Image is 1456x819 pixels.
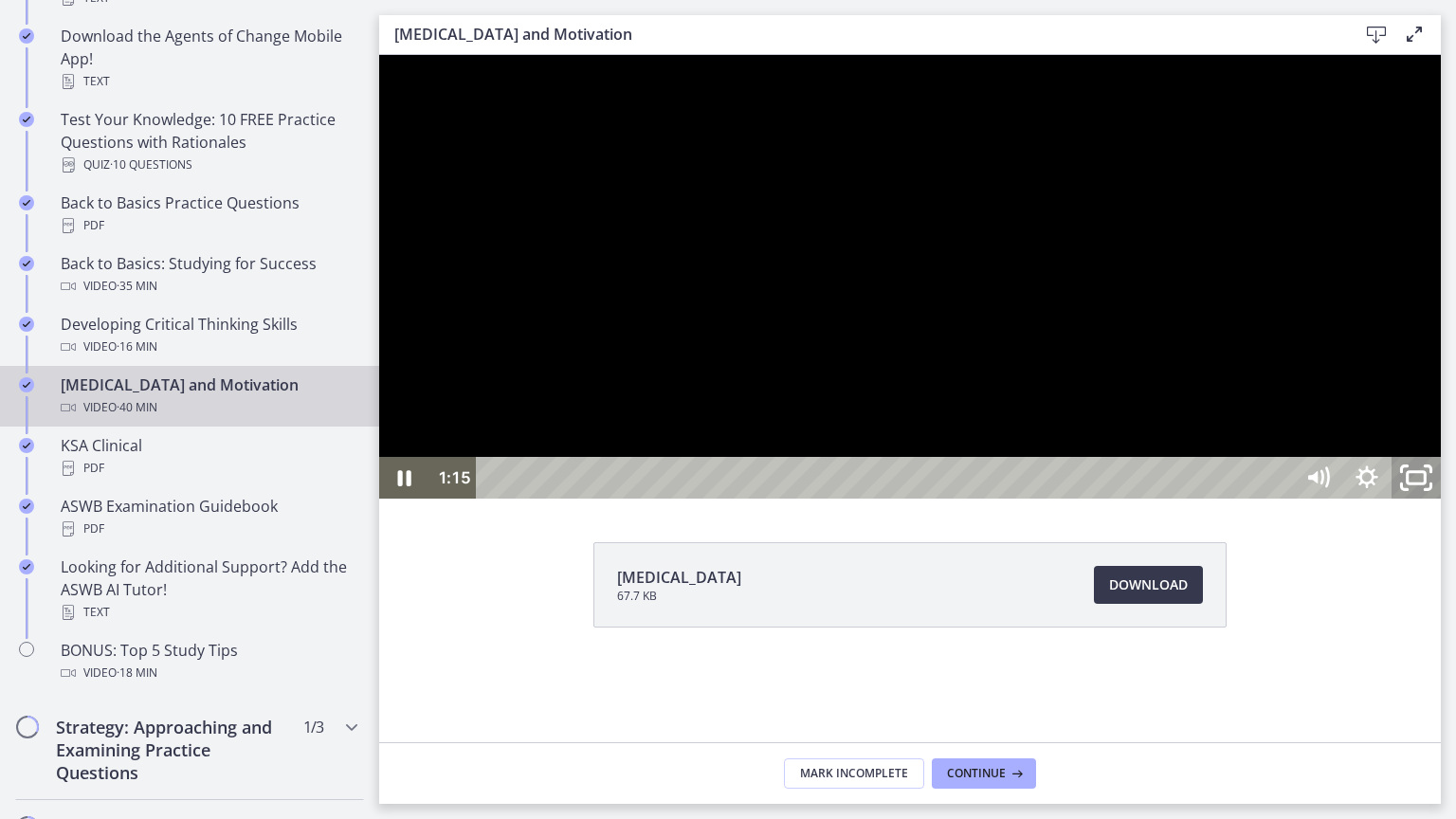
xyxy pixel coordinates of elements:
[963,402,1012,444] button: Show settings menu
[932,758,1036,789] button: Continue
[61,70,356,93] div: Text
[61,434,356,480] div: KSA Clinical
[19,377,34,392] i: Completed
[56,716,287,784] h2: Strategy: Approaching and Examining Practice Questions
[61,373,356,419] div: [MEDICAL_DATA] and Motivation
[617,566,741,589] span: [MEDICAL_DATA]
[61,313,356,358] div: Developing Critical Thinking Skills
[61,662,356,684] div: Video
[947,766,1006,781] span: Continue
[61,214,356,237] div: PDF
[19,195,34,210] i: Completed
[303,716,323,738] span: 1 / 3
[1094,566,1203,604] a: Download
[19,438,34,453] i: Completed
[19,28,34,44] i: Completed
[19,256,34,271] i: Completed
[61,275,356,298] div: Video
[61,191,356,237] div: Back to Basics Practice Questions
[19,317,34,332] i: Completed
[61,108,356,176] div: Test Your Knowledge: 10 FREE Practice Questions with Rationales
[617,589,741,604] span: 67.7 KB
[914,402,963,444] button: Mute
[61,518,356,540] div: PDF
[19,559,34,574] i: Completed
[117,336,157,358] span: · 16 min
[61,639,356,684] div: BONUS: Top 5 Study Tips
[61,252,356,298] div: Back to Basics: Studying for Success
[61,25,356,93] div: Download the Agents of Change Mobile App!
[61,555,356,624] div: Looking for Additional Support? Add the ASWB AI Tutor!
[117,662,157,684] span: · 18 min
[1109,573,1188,596] span: Download
[61,396,356,419] div: Video
[379,55,1441,499] iframe: Video Lesson
[1012,402,1062,444] button: Unfullscreen
[61,495,356,540] div: ASWB Examination Guidebook
[19,499,34,514] i: Completed
[117,396,157,419] span: · 40 min
[117,275,157,298] span: · 35 min
[61,457,356,480] div: PDF
[800,766,908,781] span: Mark Incomplete
[61,154,356,176] div: Quiz
[394,23,1327,45] h3: [MEDICAL_DATA] and Motivation
[110,154,192,176] span: · 10 Questions
[61,336,356,358] div: Video
[61,601,356,624] div: Text
[784,758,924,789] button: Mark Incomplete
[19,112,34,127] i: Completed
